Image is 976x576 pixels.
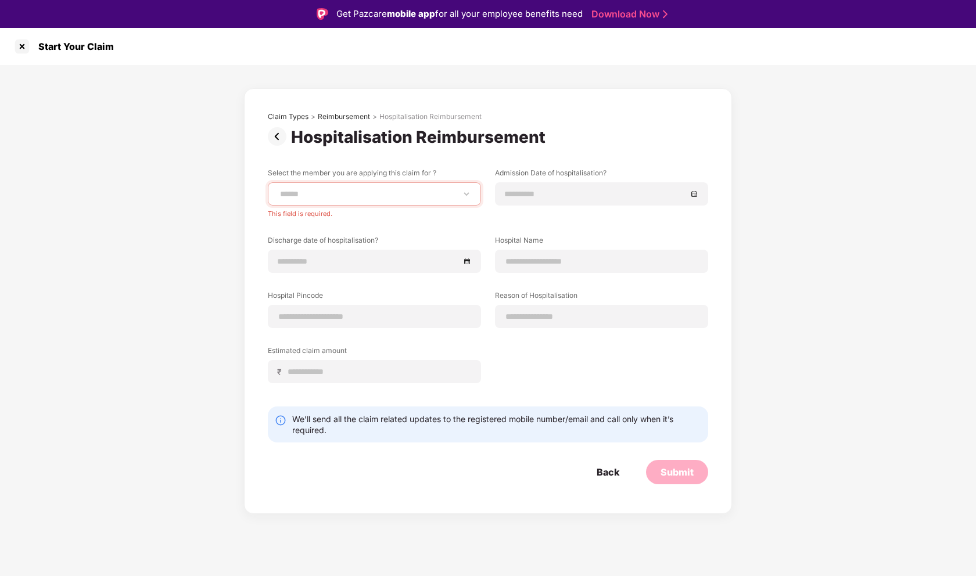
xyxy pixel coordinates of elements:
div: Get Pazcare for all your employee benefits need [336,7,583,21]
div: Hospitalisation Reimbursement [291,127,550,147]
img: svg+xml;base64,PHN2ZyBpZD0iSW5mby0yMHgyMCIgeG1sbnM9Imh0dHA6Ly93d3cudzMub3JnLzIwMDAvc3ZnIiB3aWR0aD... [275,415,286,426]
div: Submit [661,466,694,478]
div: This field is required. [268,206,481,218]
label: Hospital Pincode [268,290,481,305]
div: > [311,112,315,121]
div: > [372,112,377,121]
div: Claim Types [268,112,308,121]
img: svg+xml;base64,PHN2ZyBpZD0iUHJldi0zMngzMiIgeG1sbnM9Imh0dHA6Ly93d3cudzMub3JnLzIwMDAvc3ZnIiB3aWR0aD... [268,127,291,146]
div: Start Your Claim [31,41,114,52]
label: Select the member you are applying this claim for ? [268,168,481,182]
label: Admission Date of hospitalisation? [495,168,708,182]
label: Discharge date of hospitalisation? [268,235,481,250]
div: We’ll send all the claim related updates to the registered mobile number/email and call only when... [292,413,701,435]
div: Back [597,466,619,478]
div: Reimbursement [318,112,370,121]
img: Logo [317,8,328,20]
img: Stroke [663,8,668,20]
div: Hospitalisation Reimbursement [379,112,482,121]
label: Hospital Name [495,235,708,250]
label: Estimated claim amount [268,345,481,360]
strong: mobile app [387,8,435,19]
a: Download Now [591,8,664,20]
label: Reason of Hospitalisation [495,290,708,305]
span: ₹ [277,366,286,377]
